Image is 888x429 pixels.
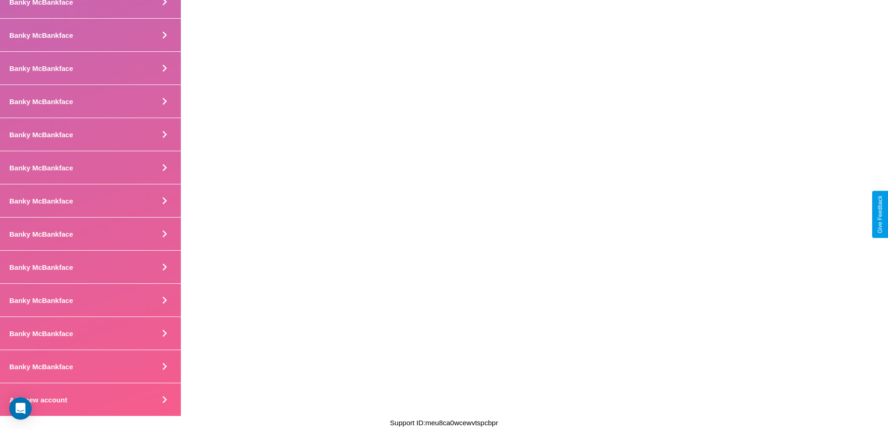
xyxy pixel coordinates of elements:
h4: Banky McBankface [9,263,73,271]
h4: Banky McBankface [9,230,73,238]
h4: Banky McBankface [9,330,73,338]
p: Support ID: meu8ca0wcewvtspcbpr [390,416,498,429]
h4: Banky McBankface [9,363,73,371]
h4: Banky McBankface [9,31,73,39]
h4: Banky McBankface [9,296,73,304]
div: Open Intercom Messenger [9,397,32,420]
h4: Banky McBankface [9,197,73,205]
div: Give Feedback [877,196,883,233]
h4: Banky McBankface [9,64,73,72]
h4: Banky McBankface [9,131,73,139]
h4: Add new account [9,396,67,404]
h4: Banky McBankface [9,98,73,105]
h4: Banky McBankface [9,164,73,172]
